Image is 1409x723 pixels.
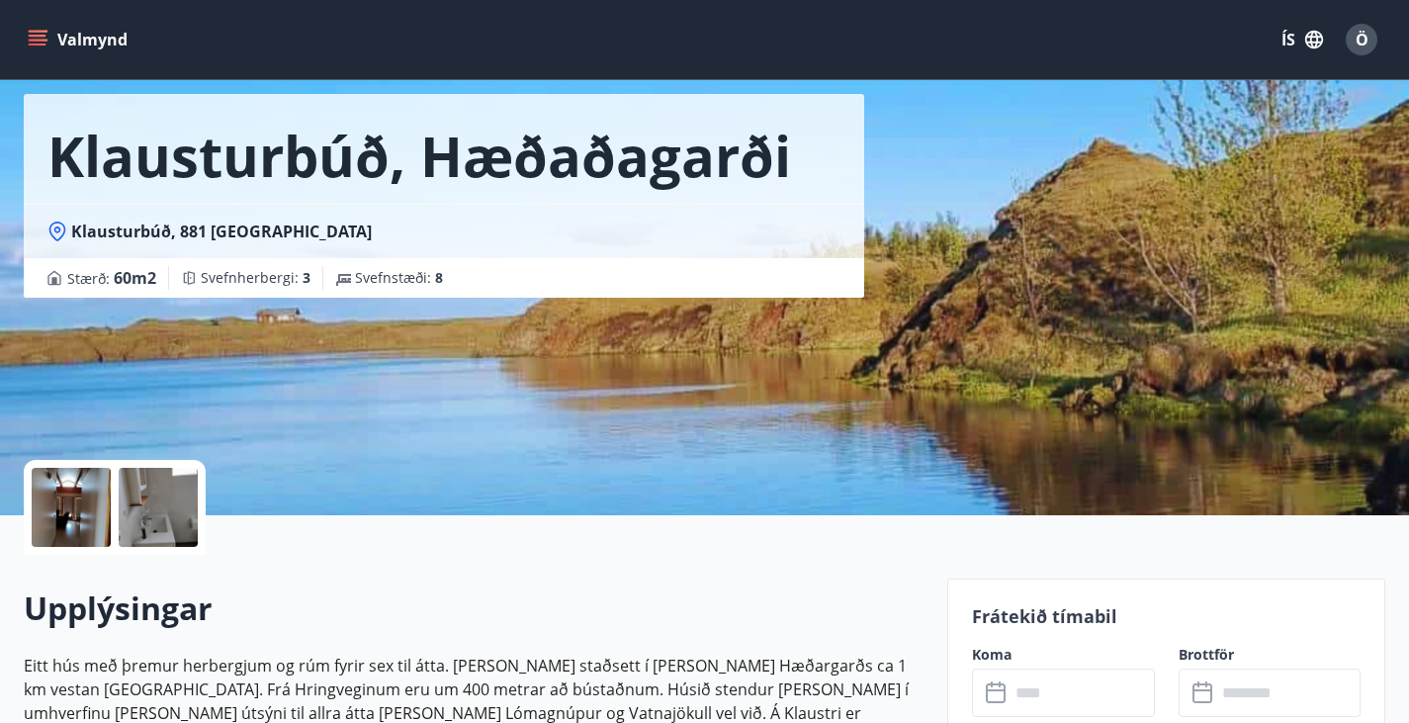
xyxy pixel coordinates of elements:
[1271,22,1334,57] button: ÍS
[1179,645,1362,665] label: Brottför
[24,587,924,630] h2: Upplýsingar
[67,266,156,290] span: Stærð :
[47,118,791,193] h1: Klausturbúð, Hæðaðagarði
[972,603,1361,629] p: Frátekið tímabil
[303,268,310,287] span: 3
[71,221,372,242] span: Klausturbúð, 881 [GEOGRAPHIC_DATA]
[435,268,443,287] span: 8
[1338,16,1385,63] button: Ö
[24,22,135,57] button: menu
[355,268,443,288] span: Svefnstæði :
[972,645,1155,665] label: Koma
[114,267,156,289] span: 60 m2
[1356,29,1368,50] span: Ö
[201,268,310,288] span: Svefnherbergi :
